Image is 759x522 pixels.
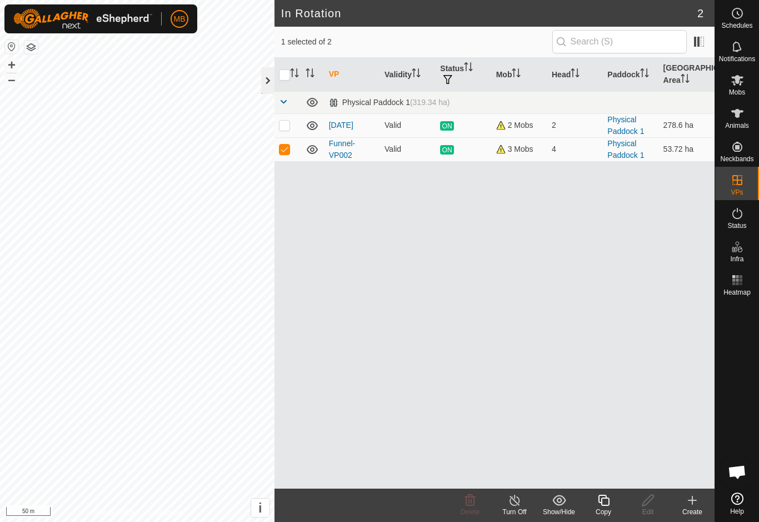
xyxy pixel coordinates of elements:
a: [DATE] [329,121,353,130]
th: Mob [492,58,547,92]
p-sorticon: Activate to sort [512,70,521,79]
div: Create [670,507,715,517]
h2: In Rotation [281,7,697,20]
span: Delete [461,508,480,516]
span: i [258,500,262,515]
th: Head [547,58,603,92]
p-sorticon: Activate to sort [306,70,314,79]
td: Valid [380,137,436,161]
button: Reset Map [5,40,18,53]
a: Privacy Policy [93,508,135,518]
p-sorticon: Activate to sort [412,70,421,79]
th: Validity [380,58,436,92]
th: VP [324,58,380,92]
button: Map Layers [24,41,38,54]
a: Contact Us [148,508,181,518]
td: 278.6 ha [659,113,715,137]
span: Neckbands [720,156,753,162]
div: Show/Hide [537,507,581,517]
button: – [5,73,18,86]
span: Infra [730,256,743,262]
span: Heatmap [723,289,751,296]
th: Status [436,58,491,92]
button: i [251,499,269,517]
img: Gallagher Logo [13,9,152,29]
td: 2 [547,113,603,137]
div: Copy [581,507,626,517]
a: Physical Paddock 1 [607,115,644,136]
span: ON [440,145,453,155]
span: Status [727,222,746,229]
span: Notifications [719,56,755,62]
th: [GEOGRAPHIC_DATA] Area [659,58,715,92]
span: Schedules [721,22,752,29]
p-sorticon: Activate to sort [640,70,649,79]
div: 3 Mobs [496,143,543,155]
p-sorticon: Activate to sort [681,76,690,84]
a: Funnel-VP002 [329,139,355,160]
div: Turn Off [492,507,537,517]
td: 53.72 ha [659,137,715,161]
th: Paddock [603,58,658,92]
span: 2 [697,5,703,22]
a: Help [715,488,759,519]
a: Physical Paddock 1 [607,139,644,160]
span: Help [730,508,744,515]
span: Mobs [729,89,745,96]
p-sorticon: Activate to sort [464,64,473,73]
button: + [5,58,18,72]
div: Open chat [721,455,754,489]
p-sorticon: Activate to sort [571,70,580,79]
span: ON [440,121,453,131]
span: Animals [725,122,749,129]
span: VPs [731,189,743,196]
span: 1 selected of 2 [281,36,552,48]
div: 2 Mobs [496,120,543,131]
div: Physical Paddock 1 [329,98,450,107]
input: Search (S) [552,30,687,53]
span: (319.34 ha) [410,98,450,107]
span: MB [174,13,186,25]
div: Edit [626,507,670,517]
td: Valid [380,113,436,137]
p-sorticon: Activate to sort [290,70,299,79]
td: 4 [547,137,603,161]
